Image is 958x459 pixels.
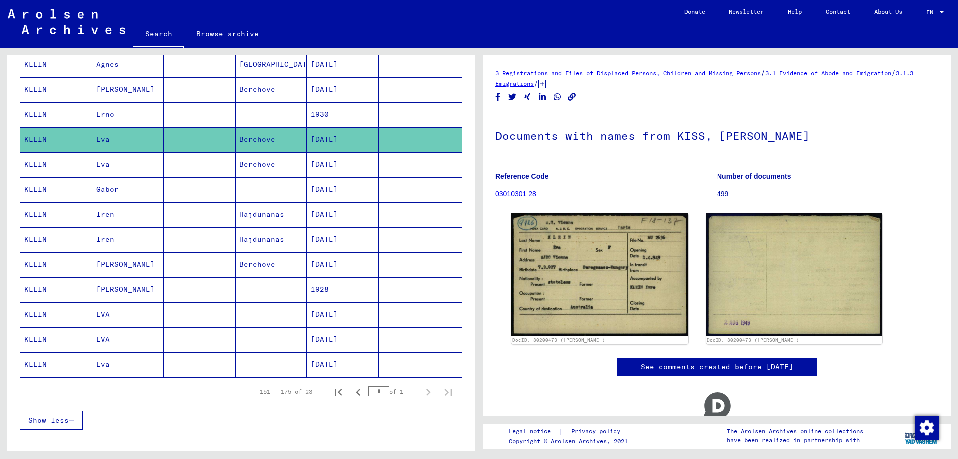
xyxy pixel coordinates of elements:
a: DocID: 80200473 ([PERSON_NAME]) [707,337,799,343]
div: Change consent [914,415,938,439]
mat-cell: [DATE] [307,152,379,177]
a: See comments created before [DATE] [641,362,793,372]
mat-cell: KLEIN [20,277,92,302]
a: 3 Registrations and Files of Displaced Persons, Children and Missing Persons [495,69,761,77]
mat-cell: KLEIN [20,102,92,127]
a: DocID: 80200473 ([PERSON_NAME]) [512,337,605,343]
mat-cell: Hajdunanas [236,202,307,227]
mat-cell: 1928 [307,277,379,302]
mat-cell: [DATE] [307,202,379,227]
mat-cell: EVA [92,302,164,327]
b: Number of documents [717,172,791,180]
img: yv_logo.png [903,423,940,448]
a: Browse archive [184,22,271,46]
img: Arolsen_neg.svg [8,9,125,34]
mat-cell: [DATE] [307,127,379,152]
a: Privacy policy [563,426,632,437]
mat-cell: Hajdunanas [236,227,307,252]
mat-cell: Berehove [236,152,307,177]
mat-cell: KLEIN [20,52,92,77]
mat-cell: KLEIN [20,327,92,352]
mat-cell: KLEIN [20,352,92,377]
mat-cell: KLEIN [20,202,92,227]
div: 151 – 175 of 23 [260,387,312,396]
mat-cell: [DATE] [307,227,379,252]
mat-cell: Berehove [236,127,307,152]
button: Copy link [567,91,577,103]
mat-cell: [PERSON_NAME] [92,77,164,102]
mat-cell: Gabor [92,177,164,202]
img: 001.jpg [511,213,688,336]
mat-cell: [PERSON_NAME] [92,277,164,302]
mat-cell: [DATE] [307,177,379,202]
mat-cell: KLEIN [20,302,92,327]
button: Share on Facebook [493,91,503,103]
mat-cell: [GEOGRAPHIC_DATA] [236,52,307,77]
mat-cell: Eva [92,352,164,377]
mat-cell: Erno [92,102,164,127]
mat-cell: KLEIN [20,227,92,252]
h1: Documents with names from KISS, [PERSON_NAME] [495,113,938,157]
p: have been realized in partnership with [727,436,863,445]
div: | [509,426,632,437]
mat-cell: EVA [92,327,164,352]
mat-cell: KLEIN [20,152,92,177]
a: 3.1 Evidence of Abode and Emigration [765,69,891,77]
button: Share on WhatsApp [552,91,563,103]
mat-cell: Agnes [92,52,164,77]
b: Reference Code [495,172,549,180]
mat-cell: KLEIN [20,127,92,152]
button: Share on Twitter [507,91,518,103]
mat-cell: [DATE] [307,302,379,327]
div: of 1 [368,387,418,396]
mat-cell: [DATE] [307,327,379,352]
p: Copyright © Arolsen Archives, 2021 [509,437,632,446]
a: 03010301 28 [495,190,536,198]
mat-cell: Iren [92,202,164,227]
p: 499 [717,189,938,199]
p: The Arolsen Archives online collections [727,427,863,436]
span: / [761,68,765,77]
mat-cell: Berehove [236,252,307,277]
button: Share on LinkedIn [537,91,548,103]
span: / [534,79,538,88]
mat-cell: [PERSON_NAME] [92,252,164,277]
mat-cell: KLEIN [20,252,92,277]
mat-cell: [DATE] [307,52,379,77]
button: Show less [20,411,83,430]
mat-cell: [DATE] [307,252,379,277]
mat-cell: Berehove [236,77,307,102]
button: Previous page [348,382,368,402]
a: Search [133,22,184,48]
mat-cell: 1930 [307,102,379,127]
mat-cell: KLEIN [20,177,92,202]
mat-cell: Eva [92,152,164,177]
mat-cell: Iren [92,227,164,252]
button: First page [328,382,348,402]
button: Last page [438,382,458,402]
img: 002.jpg [706,213,883,336]
mat-cell: KLEIN [20,77,92,102]
span: / [891,68,896,77]
span: EN [926,9,937,16]
img: Change consent [915,416,939,440]
button: Share on Xing [522,91,533,103]
a: Legal notice [509,426,559,437]
mat-cell: [DATE] [307,77,379,102]
button: Next page [418,382,438,402]
mat-cell: Eva [92,127,164,152]
mat-cell: [DATE] [307,352,379,377]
